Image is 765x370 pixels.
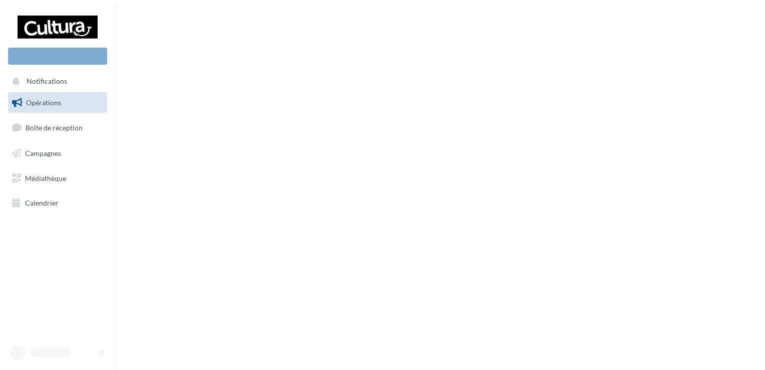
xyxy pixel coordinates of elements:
span: Calendrier [25,199,59,207]
a: Boîte de réception [6,117,109,138]
span: Boîte de réception [26,123,83,132]
span: Opérations [26,98,61,107]
span: Campagnes [25,149,61,157]
a: Campagnes [6,143,109,164]
a: Médiathèque [6,168,109,189]
span: Médiathèque [25,173,66,182]
span: Notifications [27,77,67,86]
div: Nouvelle campagne [8,48,107,65]
a: Opérations [6,92,109,113]
a: Calendrier [6,193,109,214]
